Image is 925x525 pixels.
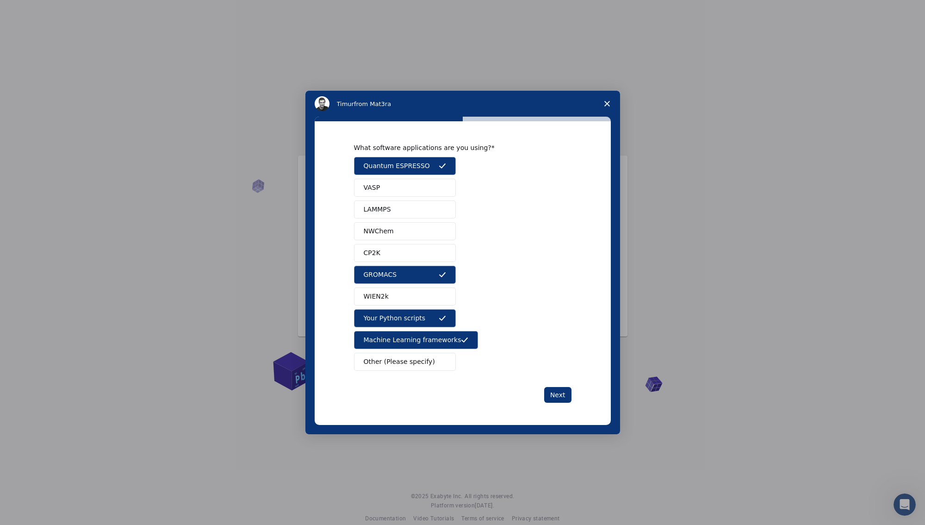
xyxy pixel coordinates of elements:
button: Quantum ESPRESSO [354,157,456,175]
div: What software applications are you using? [354,144,558,152]
span: from Mat3ra [354,100,391,107]
span: WIEN2k [364,292,389,301]
span: Your Python scripts [364,313,426,323]
span: Machine Learning frameworks [364,335,461,345]
button: WIEN2k [354,287,456,306]
span: NWChem [364,226,394,236]
button: Next [544,387,571,403]
button: LAMMPS [354,200,456,219]
button: Machine Learning frameworks [354,331,478,349]
span: CP2K [364,248,380,258]
span: Close survey [594,91,620,117]
span: Quantum ESPRESSO [364,161,430,171]
span: Support [19,6,52,15]
button: Your Python scripts [354,309,456,327]
span: LAMMPS [364,205,391,214]
span: Other (Please specify) [364,357,435,367]
button: GROMACS [354,266,456,284]
button: VASP [354,179,456,197]
span: VASP [364,183,380,193]
button: Other (Please specify) [354,353,456,371]
span: GROMACS [364,270,397,280]
img: Profile image for Timur [315,96,329,111]
button: CP2K [354,244,456,262]
span: Timur [337,100,354,107]
button: NWChem [354,222,456,240]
